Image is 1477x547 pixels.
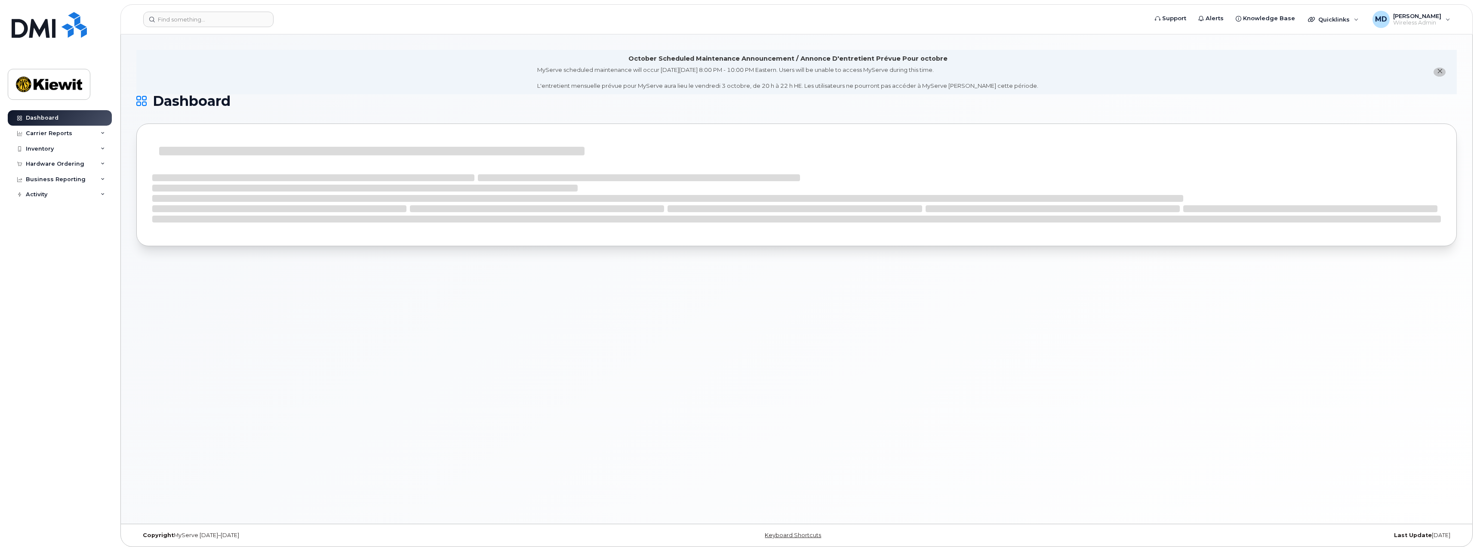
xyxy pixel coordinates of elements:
[153,95,231,108] span: Dashboard
[1434,68,1446,77] button: close notification
[537,66,1038,90] div: MyServe scheduled maintenance will occur [DATE][DATE] 8:00 PM - 10:00 PM Eastern. Users will be u...
[143,532,174,538] strong: Copyright
[1394,532,1432,538] strong: Last Update
[628,54,948,63] div: October Scheduled Maintenance Announcement / Annonce D'entretient Prévue Pour octobre
[136,532,576,539] div: MyServe [DATE]–[DATE]
[1017,532,1457,539] div: [DATE]
[765,532,821,538] a: Keyboard Shortcuts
